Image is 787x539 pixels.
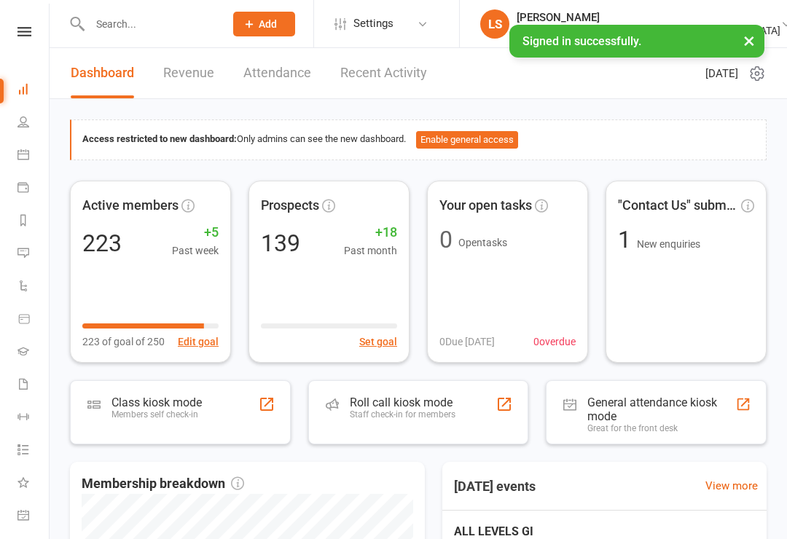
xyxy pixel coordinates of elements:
div: Members self check-in [111,409,202,420]
button: × [736,25,762,56]
span: Add [259,18,277,30]
a: Revenue [163,48,214,98]
button: Set goal [359,334,397,350]
a: Calendar [17,140,50,173]
button: Edit goal [178,334,219,350]
button: Add [233,12,295,36]
span: [DATE] [705,65,738,82]
span: 0 Due [DATE] [439,334,495,350]
span: 0 overdue [533,334,576,350]
span: Settings [353,7,393,40]
a: Recent Activity [340,48,427,98]
span: 1 [618,226,637,253]
div: 0 [439,228,453,251]
a: Dashboard [17,74,50,107]
div: LS [480,9,509,39]
div: 223 [82,232,122,255]
span: +5 [172,222,219,243]
span: New enquiries [637,238,700,250]
span: Active members [82,195,179,216]
h3: [DATE] events [442,473,547,500]
div: [PERSON_NAME] [517,11,780,24]
span: Past week [172,243,219,259]
a: People [17,107,50,140]
span: +18 [344,222,397,243]
div: Only admins can see the new dashboard. [82,131,755,149]
div: Traditional Brazilian Jiu Jitsu School [GEOGRAPHIC_DATA] [517,24,780,37]
span: Your open tasks [439,195,532,216]
a: View more [705,477,758,495]
a: Dashboard [71,48,134,98]
a: Payments [17,173,50,205]
strong: Access restricted to new dashboard: [82,133,237,144]
a: General attendance kiosk mode [17,500,50,533]
span: Prospects [261,195,319,216]
span: Past month [344,243,397,259]
button: Enable general access [416,131,518,149]
span: Signed in successfully. [522,34,641,48]
div: General attendance kiosk mode [587,396,735,423]
span: Open tasks [458,237,507,248]
div: Class kiosk mode [111,396,202,409]
span: "Contact Us" submissions [618,195,738,216]
div: Great for the front desk [587,423,735,433]
a: Attendance [243,48,311,98]
a: Reports [17,205,50,238]
a: What's New [17,468,50,500]
div: 139 [261,232,300,255]
span: 223 of goal of 250 [82,334,165,350]
div: Staff check-in for members [350,409,455,420]
span: Membership breakdown [82,473,244,495]
a: Product Sales [17,304,50,337]
div: Roll call kiosk mode [350,396,455,409]
input: Search... [85,14,214,34]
